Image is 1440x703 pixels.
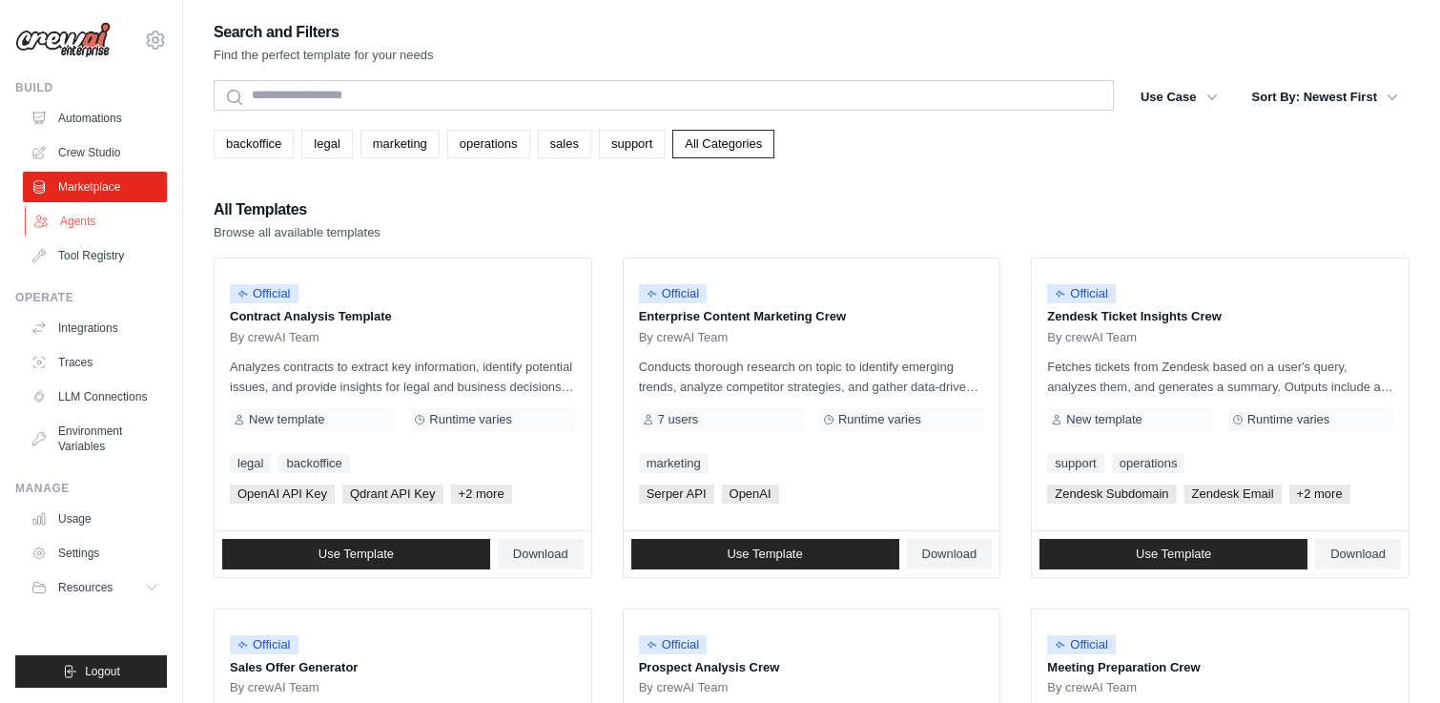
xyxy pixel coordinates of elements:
[922,547,977,562] span: Download
[907,539,993,569] a: Download
[538,130,591,158] a: sales
[230,454,271,473] a: legal
[23,137,167,168] a: Crew Studio
[23,416,167,462] a: Environment Variables
[639,680,729,695] span: By crewAI Team
[23,382,167,412] a: LLM Connections
[23,240,167,271] a: Tool Registry
[23,504,167,534] a: Usage
[1247,412,1330,427] span: Runtime varies
[23,172,167,202] a: Marketplace
[722,485,779,504] span: OpenAI
[214,223,381,242] p: Browse all available templates
[639,454,709,473] a: marketing
[1136,547,1211,562] span: Use Template
[58,580,113,595] span: Resources
[342,485,443,504] span: Qdrant API Key
[1129,80,1229,114] button: Use Case
[1047,357,1393,397] p: Fetches tickets from Zendesk based on a user's query, analyzes them, and generates a summary. Out...
[15,655,167,688] button: Logout
[1241,80,1409,114] button: Sort By: Newest First
[214,19,434,46] h2: Search and Filters
[230,330,319,345] span: By crewAI Team
[1047,635,1116,654] span: Official
[249,412,324,427] span: New template
[1066,412,1142,427] span: New template
[447,130,530,158] a: operations
[727,547,802,562] span: Use Template
[1112,454,1185,473] a: operations
[23,313,167,343] a: Integrations
[301,130,352,158] a: legal
[838,412,921,427] span: Runtime varies
[1047,307,1393,326] p: Zendesk Ticket Insights Crew
[214,46,434,65] p: Find the perfect template for your needs
[639,485,714,504] span: Serper API
[658,412,699,427] span: 7 users
[214,196,381,223] h2: All Templates
[15,80,167,95] div: Build
[1047,658,1393,677] p: Meeting Preparation Crew
[25,206,169,237] a: Agents
[451,485,512,504] span: +2 more
[1047,680,1137,695] span: By crewAI Team
[1047,284,1116,303] span: Official
[631,539,899,569] a: Use Template
[230,658,576,677] p: Sales Offer Generator
[513,547,568,562] span: Download
[1184,485,1282,504] span: Zendesk Email
[278,454,349,473] a: backoffice
[15,290,167,305] div: Operate
[222,539,490,569] a: Use Template
[23,103,167,134] a: Automations
[1289,485,1350,504] span: +2 more
[639,635,708,654] span: Official
[23,538,167,569] a: Settings
[230,635,298,654] span: Official
[639,357,985,397] p: Conducts thorough research on topic to identify emerging trends, analyze competitor strategies, a...
[230,284,298,303] span: Official
[639,284,708,303] span: Official
[23,572,167,603] button: Resources
[360,130,440,158] a: marketing
[639,658,985,677] p: Prospect Analysis Crew
[230,357,576,397] p: Analyzes contracts to extract key information, identify potential issues, and provide insights fo...
[1047,330,1137,345] span: By crewAI Team
[498,539,584,569] a: Download
[230,680,319,695] span: By crewAI Team
[672,130,774,158] a: All Categories
[1047,454,1103,473] a: support
[15,481,167,496] div: Manage
[429,412,512,427] span: Runtime varies
[230,307,576,326] p: Contract Analysis Template
[1330,547,1386,562] span: Download
[230,485,335,504] span: OpenAI API Key
[1039,539,1307,569] a: Use Template
[85,664,120,679] span: Logout
[639,307,985,326] p: Enterprise Content Marketing Crew
[1315,539,1401,569] a: Download
[23,347,167,378] a: Traces
[319,547,394,562] span: Use Template
[599,130,665,158] a: support
[15,22,111,58] img: Logo
[639,330,729,345] span: By crewAI Team
[1047,485,1176,504] span: Zendesk Subdomain
[214,130,294,158] a: backoffice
